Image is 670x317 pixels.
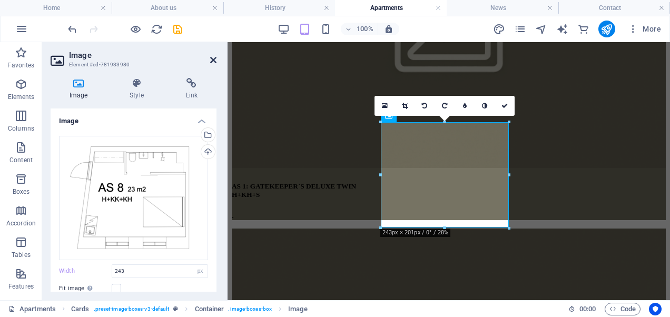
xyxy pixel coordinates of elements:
[514,23,527,35] button: pages
[8,93,35,101] p: Elements
[649,303,662,315] button: Usercentrics
[535,23,548,35] button: navigator
[112,2,223,14] h4: About us
[66,23,78,35] i: Undo: Change image (Ctrl+Z)
[8,282,34,291] p: Features
[288,303,307,315] span: Click to select. Double-click to edit
[357,23,373,35] h6: 100%
[171,23,184,35] button: save
[8,124,34,133] p: Columns
[173,306,178,312] i: This element is a customizable preset
[579,303,596,315] span: 00 00
[375,96,395,116] a: Select files from the file manager, stock photos, or upload file(s)
[447,2,558,14] h4: News
[475,96,495,116] a: Greyscale
[195,303,224,315] span: Click to select. Double-click to edit
[6,219,36,227] p: Accordion
[94,303,170,315] span: . preset-image-boxes-v3-default
[577,23,589,35] i: Commerce
[151,23,163,35] i: Reload page
[66,23,78,35] button: undo
[493,23,506,35] button: design
[341,23,378,35] button: 100%
[415,96,435,116] a: Rotate left 90°
[9,156,33,164] p: Content
[628,24,661,34] span: More
[12,251,31,259] p: Tables
[384,24,393,34] i: On resize automatically adjust zoom level to fit chosen device.
[558,2,670,14] h4: Contact
[167,78,216,100] h4: Link
[587,305,588,313] span: :
[111,78,166,100] h4: Style
[59,282,112,295] label: Fit image
[395,96,415,116] a: Crop mode
[13,187,30,196] p: Boxes
[51,78,111,100] h4: Image
[150,23,163,35] button: reload
[556,23,569,35] button: text_generator
[59,268,112,274] label: Width
[624,21,665,37] button: More
[493,23,505,35] i: Design (Ctrl+Alt+Y)
[535,23,547,35] i: Navigator
[609,303,636,315] span: Code
[69,60,195,70] h3: Element #ed-781933980
[228,303,272,315] span: . image-boxes-box
[59,136,208,260] div: as8-EBz6-88xspOjXXRNI58Qyw.png
[172,23,184,35] i: Save (Ctrl+S)
[435,96,455,116] a: Rotate right 90°
[455,96,475,116] a: Blur
[51,108,216,127] h4: Image
[598,21,615,37] button: publish
[8,303,56,315] a: Click to cancel selection. Double-click to open Pages
[577,23,590,35] button: commerce
[600,23,613,35] i: Publish
[223,2,335,14] h4: History
[71,303,89,315] span: Click to select. Double-click to edit
[605,303,641,315] button: Code
[568,303,596,315] h6: Session time
[556,23,568,35] i: AI Writer
[71,303,307,315] nav: breadcrumb
[514,23,526,35] i: Pages (Ctrl+Alt+S)
[7,61,34,70] p: Favorites
[69,51,216,60] h2: Image
[495,96,515,116] a: Confirm ( Ctrl ⏎ )
[335,2,447,14] h4: Apartments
